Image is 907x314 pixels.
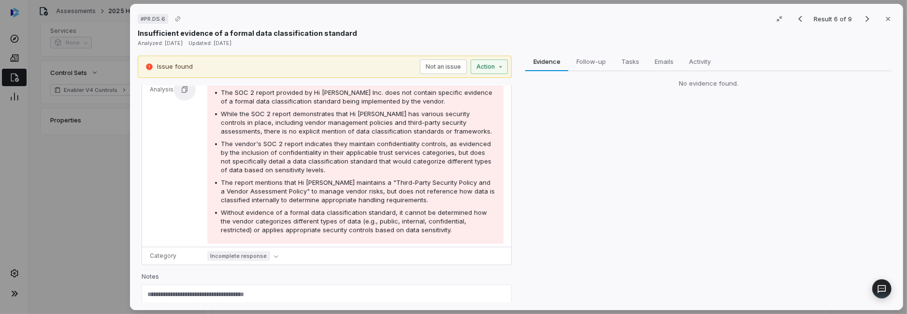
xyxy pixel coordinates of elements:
button: Copy link [169,10,187,28]
span: # PR.DS.6 [141,15,165,23]
span: The SOC 2 report provided by Hi [PERSON_NAME] Inc. does not contain specific evidence of a formal... [221,89,492,105]
span: Emails [651,55,677,68]
span: Analyzed: [DATE] [138,40,183,46]
span: Incomplete response [207,251,270,261]
p: Category [150,252,196,260]
span: The vendor's SOC 2 report indicates they maintain confidentiality controls, as evidenced by the i... [221,140,491,174]
p: Insufficient evidence of a formal data classification standard [138,28,357,38]
p: Analysis [150,86,173,93]
p: Notes [142,273,512,284]
span: Evidence [530,55,564,68]
button: Action [471,60,508,74]
span: Without evidence of a formal data classification standard, it cannot be determined how the vendor... [221,209,487,234]
span: Follow-up [573,55,610,68]
button: Next result [858,13,877,25]
button: Previous result [791,13,810,25]
button: Not an issue [420,60,467,74]
span: While the SOC 2 report demonstrates that Hi [PERSON_NAME] has various security controls in place,... [221,110,492,135]
span: The report mentions that Hi [PERSON_NAME] maintains a "Third-Party Security Policy and a Vendor A... [221,179,495,204]
p: Issue found [157,62,193,72]
div: No evidence found. [525,79,892,89]
span: Tasks [618,55,643,68]
span: Updated: [DATE] [188,40,231,46]
p: Result 6 of 9 [814,14,854,24]
span: Activity [685,55,715,68]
